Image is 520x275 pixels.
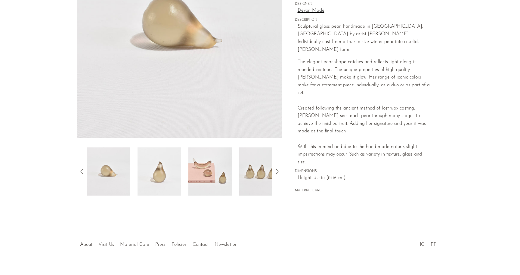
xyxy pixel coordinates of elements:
[298,135,430,166] div: With this in mind and due to the hand made nature, slight imperfections may occur. Such as variet...
[295,169,430,174] span: DIMENSIONS
[431,242,436,247] a: PT
[193,242,209,247] a: Contact
[417,237,439,249] ul: Social Medias
[298,7,430,15] a: Devon Made
[295,189,321,193] button: MATERIAL CARE
[295,2,430,7] span: DESIGNER
[298,97,430,135] div: Created following the ancient method of lost wax casting. [PERSON_NAME] sees each pear through ma...
[155,242,166,247] a: Press
[188,147,232,196] img: Glass Pear in Pale Bronze
[172,242,187,247] a: Policies
[298,23,430,54] p: Sculptural glass pear, handmade in [GEOGRAPHIC_DATA], [GEOGRAPHIC_DATA] by artist [PERSON_NAME]. ...
[239,147,283,196] img: Glass Pear in Pale Bronze
[295,17,430,23] span: DESCRIPTION
[120,242,149,247] a: Material Care
[138,147,181,196] img: Glass Pear in Pale Bronze
[420,242,425,247] a: IG
[298,58,430,97] div: The elegant pear shape catches and reflects light along its rounded contours. The unique properti...
[87,147,130,196] img: Glass Pear in Pale Bronze
[298,174,430,182] span: Height: 3.5 in (8.89 cm)
[77,237,240,249] ul: Quick links
[98,242,114,247] a: Visit Us
[80,242,92,247] a: About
